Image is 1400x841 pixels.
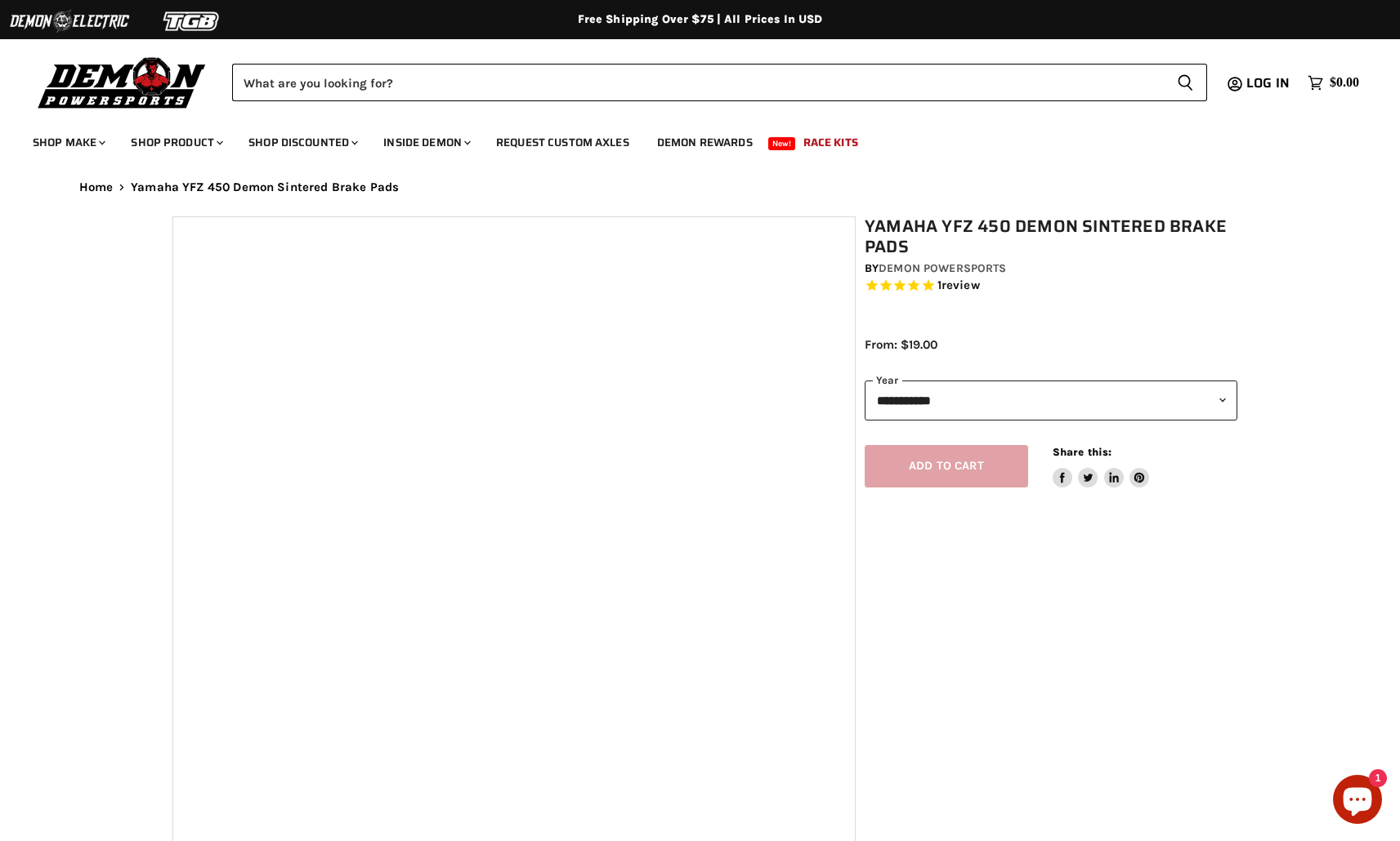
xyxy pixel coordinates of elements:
[47,180,1354,194] nav: Breadcrumbs
[131,6,253,37] img: TGB Logo 2
[1299,71,1367,95] a: $0.00
[1246,73,1290,93] span: Log in
[791,126,870,159] a: Race Kits
[236,126,368,159] a: Shop Discounted
[865,337,937,352] span: From: $19.00
[937,278,980,293] span: 1 reviews
[79,180,114,194] a: Home
[484,126,642,159] a: Request Custom Axles
[1239,76,1299,91] a: Log in
[865,260,1237,278] div: by
[645,126,765,159] a: Demon Rewards
[1330,75,1359,91] span: $0.00
[1164,64,1207,101] button: Search
[768,137,796,150] span: New!
[20,119,1355,159] ul: Main menu
[865,380,1237,420] select: year
[865,278,1237,295] span: Rated 5.0 out of 5 stars 1 reviews
[33,53,212,111] img: Demon Powersports
[942,278,980,293] span: review
[20,126,115,159] a: Shop Make
[232,64,1164,101] input: Search
[131,180,399,194] span: Yamaha YFZ 450 Demon Sintered Brake Pads
[119,126,233,159] a: Shop Product
[1328,775,1387,828] inbox-online-store-chat: Shopify online store chat
[47,12,1354,27] div: Free Shipping Over $75 | All Prices In USD
[8,6,131,37] img: Demon Electric Logo 2
[1053,446,1112,458] span: Share this:
[1053,445,1150,488] aside: Share this:
[865,216,1237,257] h1: Yamaha YFZ 450 Demon Sintered Brake Pads
[371,126,481,159] a: Inside Demon
[879,261,1006,275] a: Demon Powersports
[232,64,1207,101] form: Product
